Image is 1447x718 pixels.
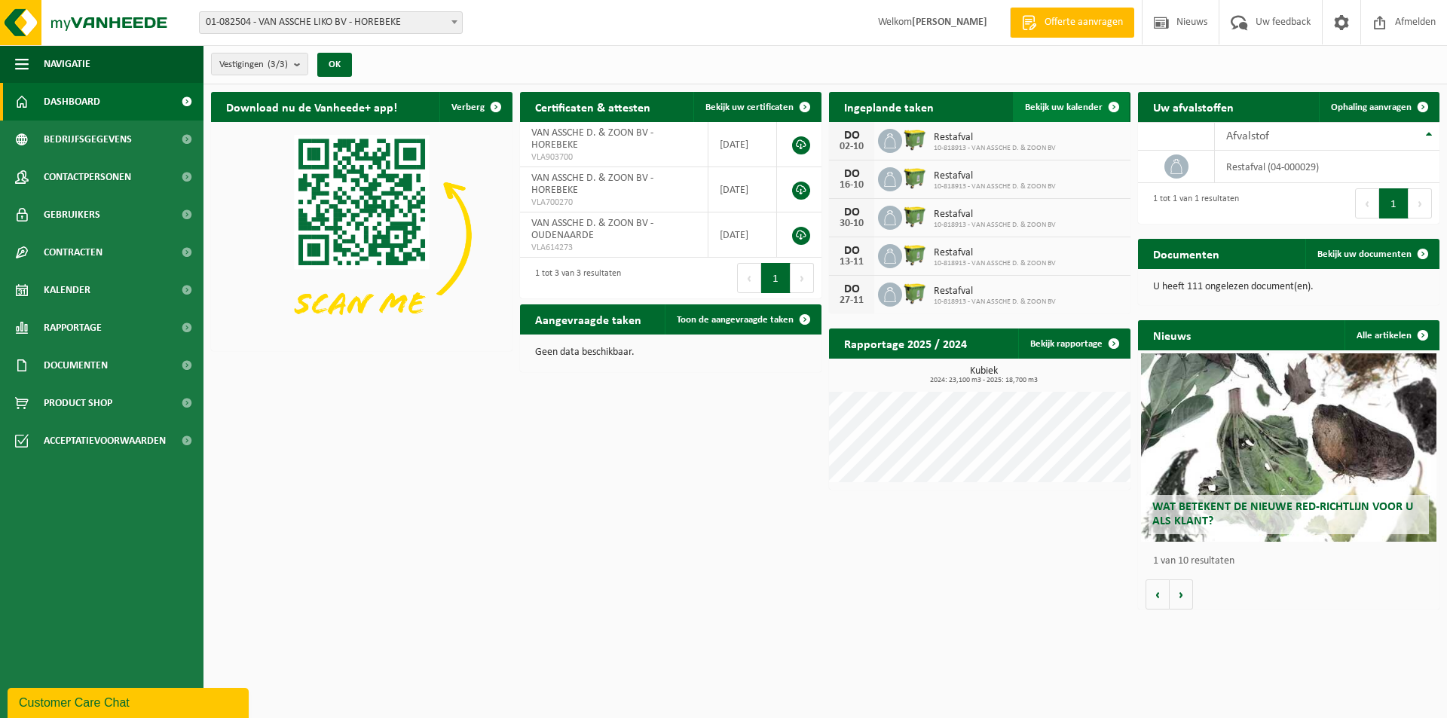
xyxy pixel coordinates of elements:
[934,170,1056,182] span: Restafval
[44,196,100,234] span: Gebruikers
[44,347,108,384] span: Documenten
[44,45,90,83] span: Navigatie
[934,144,1056,153] span: 10-818913 - VAN ASSCHE D. & ZOON BV
[837,257,867,267] div: 13-11
[1379,188,1409,218] button: 1
[1153,556,1432,567] p: 1 van 10 resultaten
[837,377,1130,384] span: 2024: 23,100 m3 - 2025: 18,700 m3
[44,309,102,347] span: Rapportage
[1170,579,1193,610] button: Volgende
[531,242,696,254] span: VLA614273
[829,92,949,121] h2: Ingeplande taken
[44,121,132,158] span: Bedrijfsgegevens
[934,221,1056,230] span: 10-818913 - VAN ASSCHE D. & ZOON BV
[1345,320,1438,350] a: Alle artikelen
[520,304,656,334] h2: Aangevraagde taken
[1152,501,1413,527] span: Wat betekent de nieuwe RED-richtlijn voor u als klant?
[439,92,511,122] button: Verberg
[693,92,820,122] a: Bekijk uw certificaten
[1041,15,1127,30] span: Offerte aanvragen
[837,180,867,191] div: 16-10
[268,60,288,69] count: (3/3)
[531,173,653,196] span: VAN ASSCHE D. & ZOON BV - HOREBEKE
[199,11,463,34] span: 01-082504 - VAN ASSCHE LIKO BV - HOREBEKE
[902,203,928,229] img: WB-1100-HPE-GN-50
[200,12,462,33] span: 01-082504 - VAN ASSCHE LIKO BV - HOREBEKE
[837,283,867,295] div: DO
[902,127,928,152] img: WB-1100-HPE-GN-50
[934,247,1056,259] span: Restafval
[44,234,102,271] span: Contracten
[211,53,308,75] button: Vestigingen(3/3)
[1409,188,1432,218] button: Next
[837,218,867,229] div: 30-10
[837,206,867,218] div: DO
[531,197,696,209] span: VLA700270
[1215,151,1439,183] td: restafval (04-000029)
[705,102,794,112] span: Bekijk uw certificaten
[934,259,1056,268] span: 10-818913 - VAN ASSCHE D. & ZOON BV
[837,142,867,152] div: 02-10
[531,218,653,241] span: VAN ASSCHE D. & ZOON BV - OUDENAARDE
[8,685,252,718] iframe: chat widget
[837,295,867,306] div: 27-11
[934,182,1056,191] span: 10-818913 - VAN ASSCHE D. & ZOON BV
[531,151,696,163] span: VLA903700
[665,304,820,335] a: Toon de aangevraagde taken
[211,92,412,121] h2: Download nu de Vanheede+ app!
[1153,282,1424,292] p: U heeft 111 ongelezen document(en).
[1141,353,1436,542] a: Wat betekent de nieuwe RED-richtlijn voor u als klant?
[1305,239,1438,269] a: Bekijk uw documenten
[902,165,928,191] img: WB-1100-HPE-GN-50
[934,209,1056,221] span: Restafval
[837,245,867,257] div: DO
[837,168,867,180] div: DO
[1319,92,1438,122] a: Ophaling aanvragen
[1025,102,1103,112] span: Bekijk uw kalender
[829,328,982,358] h2: Rapportage 2025 / 2024
[1146,579,1170,610] button: Vorige
[1138,92,1249,121] h2: Uw afvalstoffen
[219,53,288,76] span: Vestigingen
[44,83,100,121] span: Dashboard
[44,158,131,196] span: Contactpersonen
[1146,187,1239,220] div: 1 tot 1 van 1 resultaten
[1010,8,1134,38] a: Offerte aanvragen
[902,242,928,267] img: WB-1100-HPE-GN-50
[1018,328,1129,359] a: Bekijk rapportage
[1317,249,1412,259] span: Bekijk uw documenten
[934,132,1056,144] span: Restafval
[837,366,1130,384] h3: Kubiek
[837,130,867,142] div: DO
[934,298,1056,307] span: 10-818913 - VAN ASSCHE D. & ZOON BV
[1138,320,1206,350] h2: Nieuws
[1013,92,1129,122] a: Bekijk uw kalender
[1138,239,1234,268] h2: Documenten
[211,122,512,348] img: Download de VHEPlus App
[1226,130,1269,142] span: Afvalstof
[44,271,90,309] span: Kalender
[531,127,653,151] span: VAN ASSCHE D. & ZOON BV - HOREBEKE
[44,422,166,460] span: Acceptatievoorwaarden
[708,212,777,258] td: [DATE]
[677,315,794,325] span: Toon de aangevraagde taken
[535,347,806,358] p: Geen data beschikbaar.
[451,102,485,112] span: Verberg
[1331,102,1412,112] span: Ophaling aanvragen
[761,263,791,293] button: 1
[1355,188,1379,218] button: Previous
[528,261,621,295] div: 1 tot 3 van 3 resultaten
[520,92,665,121] h2: Certificaten & attesten
[902,280,928,306] img: WB-1100-HPE-GN-50
[912,17,987,28] strong: [PERSON_NAME]
[737,263,761,293] button: Previous
[317,53,352,77] button: OK
[708,122,777,167] td: [DATE]
[934,286,1056,298] span: Restafval
[791,263,814,293] button: Next
[708,167,777,212] td: [DATE]
[44,384,112,422] span: Product Shop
